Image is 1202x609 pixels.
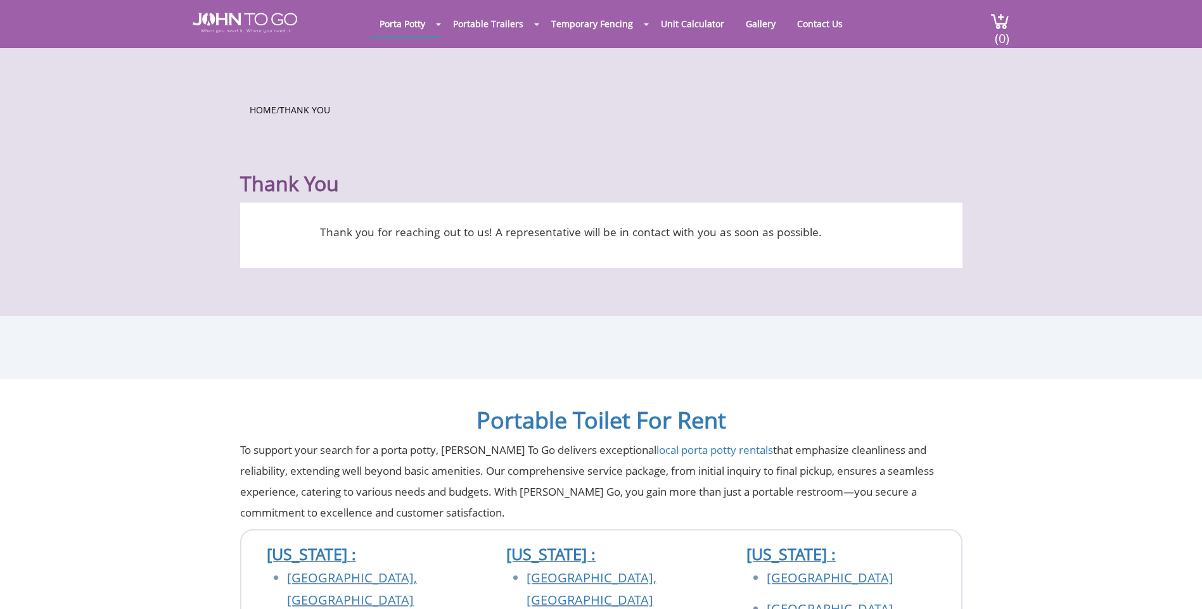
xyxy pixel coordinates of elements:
[240,141,962,196] h1: Thank You
[788,11,852,36] a: Contact Us
[250,101,953,116] ul: /
[994,20,1009,47] span: (0)
[279,104,330,116] a: Thank You
[651,11,734,36] a: Unit Calculator
[240,439,962,523] p: To support your search for a porta potty, [PERSON_NAME] To Go delivers exceptional that emphasize...
[250,104,276,116] a: Home
[542,11,643,36] a: Temporary Fencing
[287,569,417,608] a: [GEOGRAPHIC_DATA], [GEOGRAPHIC_DATA]
[476,405,726,436] a: Portable Toilet For Rent
[267,543,356,565] a: [US_STATE] :
[370,11,435,36] a: Porta Potty
[746,543,836,565] a: [US_STATE] :
[990,13,1009,30] img: cart a
[767,569,893,586] a: [GEOGRAPHIC_DATA]
[259,222,883,242] p: Thank you for reaching out to us! A representative will be in contact with you as soon as possible.
[656,443,773,457] a: local porta potty rentals
[736,11,785,36] a: Gallery
[527,569,656,608] a: [GEOGRAPHIC_DATA], [GEOGRAPHIC_DATA]
[1151,558,1202,609] button: Live Chat
[444,11,533,36] a: Portable Trailers
[193,13,297,33] img: JOHN to go
[506,543,596,565] a: [US_STATE] :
